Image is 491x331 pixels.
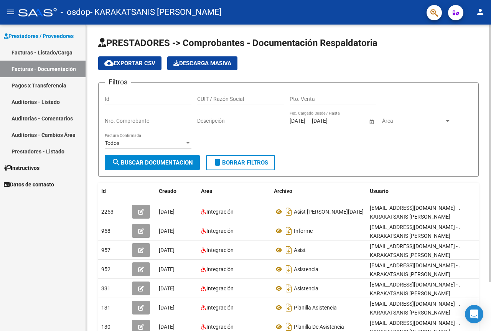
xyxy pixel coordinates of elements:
[370,205,460,220] span: [EMAIL_ADDRESS][DOMAIN_NAME] - . KARAKATSANIS [PERSON_NAME]
[206,305,234,311] span: Integración
[370,243,460,258] span: [EMAIL_ADDRESS][DOMAIN_NAME] - . KARAKATSANIS [PERSON_NAME]
[4,32,74,40] span: Prestadores / Proveedores
[206,285,234,291] span: Integración
[284,206,294,218] i: Descargar documento
[284,244,294,256] i: Descargar documento
[167,56,237,70] button: Descarga Masiva
[367,183,482,199] datatable-header-cell: Usuario
[213,159,268,166] span: Borrar Filtros
[98,56,161,70] button: Exportar CSV
[90,4,222,21] span: - KARAKATSANIS [PERSON_NAME]
[4,180,54,189] span: Datos de contacto
[4,164,40,172] span: Instructivos
[206,209,234,215] span: Integración
[98,38,377,48] span: PRESTADORES -> Comprobantes - Documentación Respaldatoria
[201,188,213,194] span: Area
[294,228,313,234] span: Informe
[294,324,344,330] span: Planilla De Asistencia
[101,266,110,272] span: 952
[370,224,460,239] span: [EMAIL_ADDRESS][DOMAIN_NAME] - . KARAKATSANIS [PERSON_NAME]
[159,305,175,311] span: [DATE]
[101,209,114,215] span: 2253
[112,158,121,167] mat-icon: search
[198,183,271,199] datatable-header-cell: Area
[367,117,376,125] button: Open calendar
[101,285,110,291] span: 331
[290,118,305,124] input: Start date
[284,282,294,295] i: Descargar documento
[101,228,110,234] span: 958
[382,118,444,124] span: Área
[104,60,155,67] span: Exportar CSV
[206,155,275,170] button: Borrar Filtros
[98,183,129,199] datatable-header-cell: Id
[101,247,110,253] span: 957
[271,183,367,199] datatable-header-cell: Archivo
[312,118,349,124] input: End date
[476,7,485,16] mat-icon: person
[112,159,193,166] span: Buscar Documentacion
[294,285,318,291] span: Asistencia
[159,209,175,215] span: [DATE]
[307,118,310,124] span: –
[294,247,306,253] span: Asist
[284,263,294,275] i: Descargar documento
[159,266,175,272] span: [DATE]
[156,183,198,199] datatable-header-cell: Creado
[284,301,294,314] i: Descargar documento
[159,285,175,291] span: [DATE]
[274,188,292,194] span: Archivo
[465,305,483,323] div: Open Intercom Messenger
[213,158,222,167] mat-icon: delete
[206,228,234,234] span: Integración
[101,305,110,311] span: 131
[6,7,15,16] mat-icon: menu
[159,247,175,253] span: [DATE]
[284,225,294,237] i: Descargar documento
[101,324,110,330] span: 130
[370,301,460,316] span: [EMAIL_ADDRESS][DOMAIN_NAME] - . KARAKATSANIS [PERSON_NAME]
[61,4,90,21] span: - osdop
[101,188,106,194] span: Id
[370,282,460,296] span: [EMAIL_ADDRESS][DOMAIN_NAME] - . KARAKATSANIS [PERSON_NAME]
[104,58,114,68] mat-icon: cloud_download
[105,140,119,146] span: Todos
[370,262,460,277] span: [EMAIL_ADDRESS][DOMAIN_NAME] - . KARAKATSANIS [PERSON_NAME]
[206,247,234,253] span: Integración
[370,188,389,194] span: Usuario
[105,77,131,87] h3: Filtros
[167,56,237,70] app-download-masive: Descarga masiva de comprobantes (adjuntos)
[159,228,175,234] span: [DATE]
[159,188,176,194] span: Creado
[105,155,200,170] button: Buscar Documentacion
[294,209,364,215] span: Asist [PERSON_NAME][DATE]
[294,305,337,311] span: Planilla Asistencia
[159,324,175,330] span: [DATE]
[173,60,231,67] span: Descarga Masiva
[206,266,234,272] span: Integración
[294,266,318,272] span: Asistencia
[206,324,234,330] span: Integración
